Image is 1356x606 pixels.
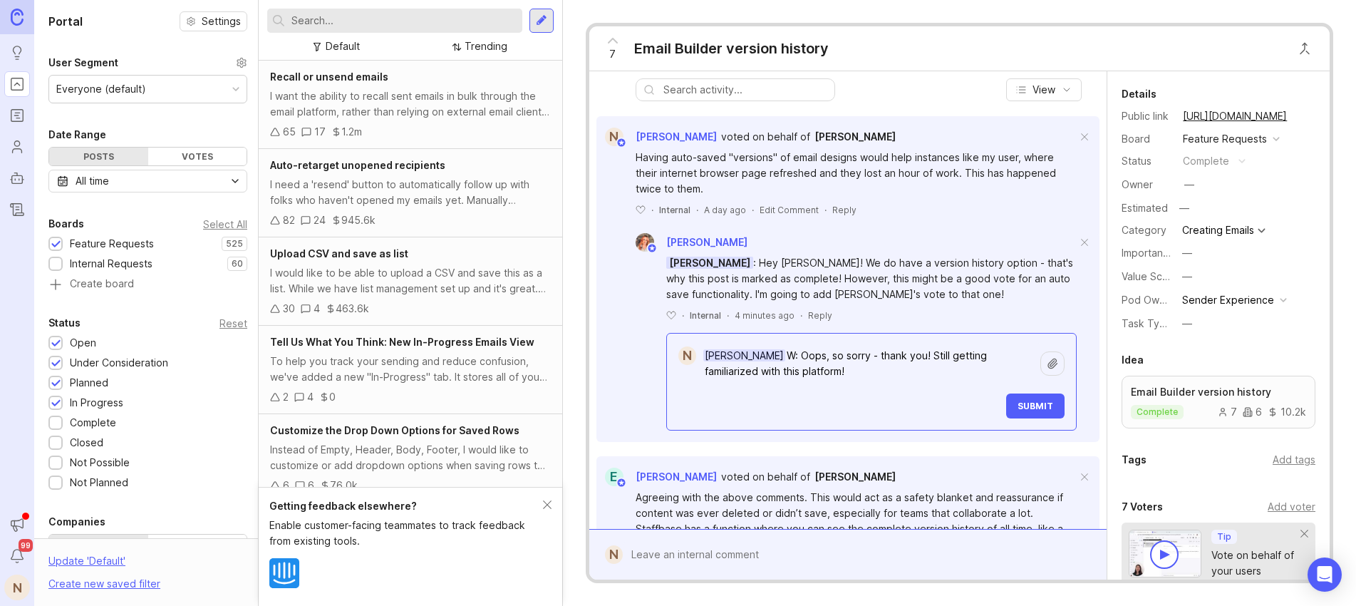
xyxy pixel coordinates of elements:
div: · [800,309,802,322]
label: Task Type [1122,317,1172,329]
div: Agreeing with the above comments. This would act as a safety blanket and reassurance if content w... [636,490,1077,553]
div: Email Builder version history [634,38,829,58]
div: 6 [1243,407,1262,417]
div: N [678,346,696,365]
div: All time [76,173,109,189]
div: Closed [70,435,103,451]
div: Reset [219,319,247,327]
div: — [1184,177,1194,192]
a: Changelog [4,197,30,222]
div: Update ' Default ' [48,553,125,576]
div: 30 [283,301,295,317]
span: Auto-retarget unopened recipients [270,159,445,171]
div: Open Intercom Messenger [1308,558,1342,592]
div: · [752,204,754,216]
div: Board [1122,131,1171,147]
div: Instead of Empty, Header, Body, Footer, I would like to customize or add dropdown options when sa... [270,442,551,473]
div: · [727,309,729,322]
div: Boards [48,215,84,232]
label: By account owner [148,535,247,563]
div: Feature Requests [1183,131,1267,147]
div: — [1182,316,1192,332]
a: Create board [48,279,247,292]
div: I want the ability to recall sent emails in bulk through the email platform, rather than relying ... [270,88,551,120]
div: Complete [70,415,116,431]
button: Announcements [4,512,30,538]
div: Internal [659,204,690,216]
img: video-thumbnail-vote-d41b83416815613422e2ca741bf692cc.jpg [1129,530,1201,577]
span: [PERSON_NAME] [636,130,717,143]
div: Internal [690,309,721,322]
a: E[PERSON_NAME] [596,468,717,486]
div: 463.6k [336,301,369,317]
div: Open [70,335,96,351]
div: I need a 'resend' button to automatically follow up with folks who haven't opened my emails yet. ... [270,177,551,208]
div: Details [1122,86,1156,103]
a: Bronwen W[PERSON_NAME] [627,233,747,252]
a: Ideas [4,40,30,66]
span: 4 minutes ago [735,309,795,322]
button: N [4,575,30,600]
div: 0 [329,389,336,405]
label: Pod Ownership [1122,294,1194,306]
span: Upload CSV and save as list [270,247,408,260]
div: 65 [283,124,296,140]
div: Estimated [1122,203,1168,213]
p: 60 [232,258,243,269]
div: Status [48,314,81,332]
div: N [605,545,623,564]
div: User Segment [48,54,118,71]
div: Sender Experience [1182,292,1274,308]
div: Under Consideration [70,355,168,371]
div: · [824,204,827,216]
div: Category [1122,222,1171,238]
button: Settings [180,11,247,31]
span: 7 [609,46,616,62]
div: Select All [203,220,247,228]
div: Creating Emails [1182,225,1254,235]
button: Notifications [4,543,30,569]
img: member badge [646,243,657,254]
div: Votes [148,148,247,165]
a: Tell Us What You Think: New In-Progress Emails ViewTo help you track your sending and reduce conf... [259,326,562,414]
div: N [605,128,623,146]
a: [URL][DOMAIN_NAME] [1179,107,1291,125]
span: [PERSON_NAME] [666,257,753,269]
div: : Hey [PERSON_NAME]! We do have a version history option - that's why this post is marked as comp... [666,255,1077,302]
img: Intercom logo [269,558,299,588]
div: Not Planned [70,475,128,491]
div: · [696,204,698,216]
div: 1.2m [341,124,362,140]
span: 99 [19,539,33,552]
div: Tags [1122,451,1147,468]
div: Planned [70,375,108,391]
div: In Progress [70,395,123,411]
a: Portal [4,71,30,97]
a: N[PERSON_NAME] [596,128,717,146]
button: Submit [1006,394,1065,418]
label: Importance [1122,247,1175,259]
div: Reply [808,309,832,322]
div: 24 [314,212,326,228]
a: Autopilot [4,165,30,191]
div: voted on behalf of [721,469,810,485]
p: Email Builder version history [1131,385,1306,399]
div: 17 [314,124,326,140]
button: Close button [1290,34,1319,63]
span: Tell Us What You Think: New In-Progress Emails View [270,336,534,348]
div: Getting feedback elsewhere? [269,498,543,514]
div: Internal Requests [70,256,152,272]
div: — [1175,199,1194,217]
input: Search activity... [663,82,827,98]
div: Everyone (default) [56,81,146,97]
div: 10.2k [1268,407,1306,417]
div: Companies [48,513,105,530]
div: 7 Voters [1122,498,1163,515]
img: Bronwen W [631,233,659,252]
div: 82 [283,212,295,228]
div: 76.0k [330,478,358,493]
p: Tip [1217,531,1231,543]
span: Submit [1018,401,1053,411]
